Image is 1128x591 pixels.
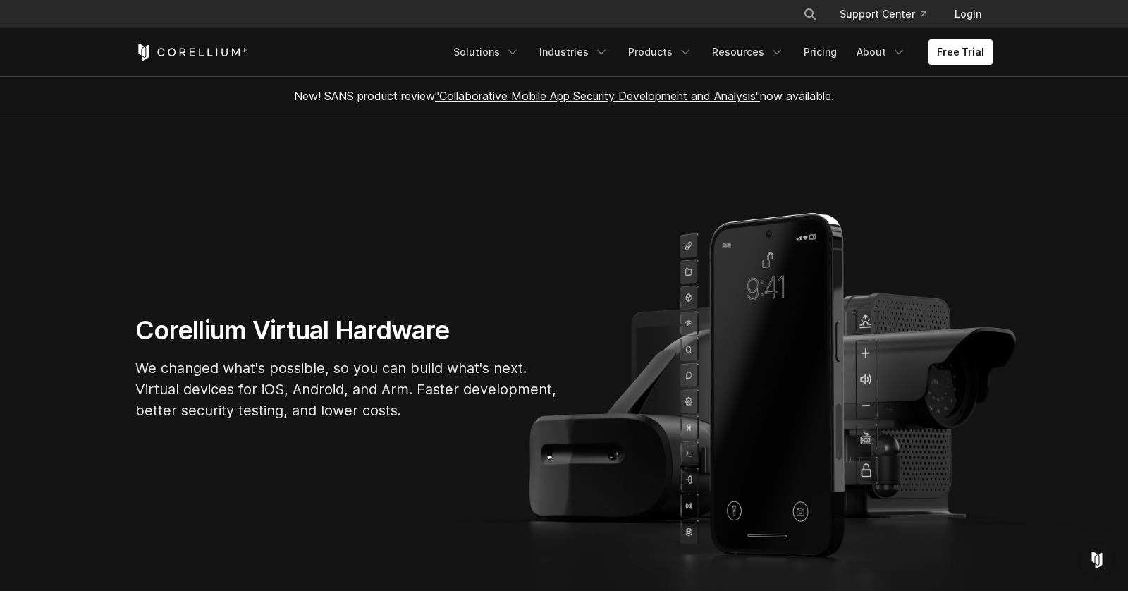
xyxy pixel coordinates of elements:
[445,39,993,65] div: Navigation Menu
[928,39,993,65] a: Free Trial
[531,39,617,65] a: Industries
[943,1,993,27] a: Login
[620,39,701,65] a: Products
[797,1,823,27] button: Search
[135,358,558,421] p: We changed what's possible, so you can build what's next. Virtual devices for iOS, Android, and A...
[135,44,247,61] a: Corellium Home
[795,39,845,65] a: Pricing
[828,1,938,27] a: Support Center
[135,315,558,346] h1: Corellium Virtual Hardware
[294,89,834,103] span: New! SANS product review now available.
[1080,543,1114,577] div: Open Intercom Messenger
[848,39,914,65] a: About
[445,39,528,65] a: Solutions
[786,1,993,27] div: Navigation Menu
[704,39,792,65] a: Resources
[435,89,760,103] a: "Collaborative Mobile App Security Development and Analysis"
